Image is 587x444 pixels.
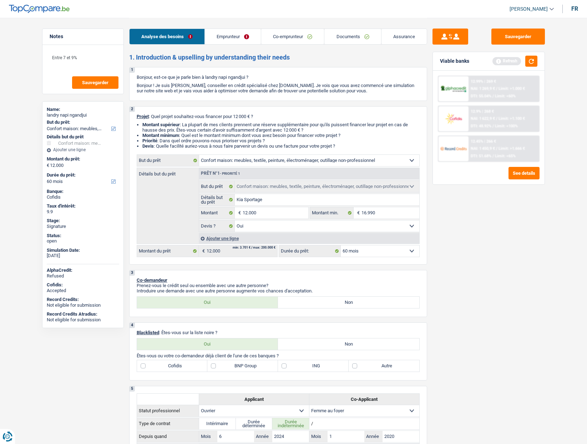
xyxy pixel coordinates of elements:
[47,297,119,302] div: Record Credits:
[492,57,521,65] div: Refresh
[47,224,119,229] div: Signature
[72,76,118,89] button: Sauvegarder
[471,124,491,128] span: DTI: 48.92%
[47,218,119,224] div: Stage:
[471,79,496,84] div: 12.99% | 269 €
[328,431,364,442] input: MM
[309,421,419,426] p: /
[272,431,309,442] input: AAAA
[130,386,135,392] div: 5
[137,114,149,119] span: Projet
[492,124,494,128] span: /
[130,67,135,73] div: 1
[364,431,383,442] label: Année
[142,122,180,127] strong: Montant supérieur
[220,172,240,175] span: - Priorité 1
[47,189,119,194] div: Banque:
[491,29,545,45] button: Sauvegarder
[236,418,273,429] label: Durée déterminée
[217,431,254,442] input: MM
[137,330,420,335] p: : Êtes-vous sur la liste noire ?
[130,323,135,328] div: 4
[137,114,420,119] p: : Quel projet souhaitez-vous financer pour 12 000 € ?
[471,94,491,98] span: DTI: 55.04%
[571,5,578,12] div: fr
[142,143,154,149] span: Devis
[199,418,236,429] label: Intérimaire
[496,146,497,151] span: /
[47,119,118,125] label: But du prêt:
[47,107,119,112] div: Name:
[47,147,119,152] div: Ajouter une ligne
[381,29,427,44] a: Assurance
[233,246,275,249] div: min: 3.701 € / max: 200.000 €
[142,138,157,143] strong: Priorité
[278,297,419,308] label: Non
[199,431,217,442] label: Mois
[199,393,309,405] th: Applicant
[129,53,427,61] h2: 1. Introduction & upselling by understanding their needs
[199,171,242,176] div: Prêt n°1
[440,58,469,64] div: Viable banks
[471,146,495,151] span: NAI: 1 450,9 €
[47,134,119,140] div: Détails but du prêt
[47,194,119,200] div: Cofidis
[235,207,243,219] span: €
[137,297,278,308] label: Oui
[47,203,119,209] div: Taux d'intérêt:
[47,317,119,323] div: Not eligible for submission
[142,122,420,133] li: : La plupart de mes clients prennent une réserve supplémentaire pour qu'ils puissent financer leu...
[137,418,199,429] th: Type de contrat
[199,181,235,192] label: But du prêt
[504,3,554,15] a: [PERSON_NAME]
[495,154,516,158] span: Limit: <65%
[383,431,419,442] input: AAAA
[137,405,199,417] th: Statut professionnel
[142,133,179,138] strong: Montant minimum
[495,94,516,98] span: Limit: <60%
[47,282,119,288] div: Cofidis:
[130,107,135,112] div: 2
[47,267,119,273] div: AlphaCredit:
[130,29,204,44] a: Analyse des besoins
[47,112,119,118] div: landry napi ngandjui
[199,233,419,244] div: Ajouter une ligne
[137,168,199,176] label: Détails but du prêt
[440,142,467,155] img: Record Credits
[137,288,420,294] p: Introduire une demande avec une autre personne augmente vos chances d'acceptation.
[309,431,328,442] label: Mois
[354,207,361,219] span: €
[137,83,420,93] p: Bonjour ! Je suis [PERSON_NAME], conseiller en crédit spécialisé chez [DOMAIN_NAME]. Je vois que ...
[47,302,119,308] div: Not eligible for submission
[47,172,118,178] label: Durée du prêt:
[508,167,540,179] button: See details
[47,288,119,294] div: Accepted
[137,277,167,283] span: Co-demandeur
[47,247,119,253] div: Simulation Date:
[492,94,494,98] span: /
[137,75,420,80] p: Bonjour, est-ce que je parle bien à landry napi ngandjui ?
[47,163,49,168] span: €
[207,360,278,372] label: BNP Group
[324,29,381,44] a: Documents
[471,139,496,144] div: 12.45% | 266 €
[47,238,119,244] div: open
[349,360,419,372] label: Autre
[82,80,108,85] span: Sauvegarder
[499,86,525,91] span: Limit: >1.000 €
[137,330,159,335] span: Blacklisted
[137,338,278,350] label: Oui
[510,6,548,12] span: [PERSON_NAME]
[142,133,420,138] li: : Quel est le montant minimum dont vous avez besoin pour financer votre projet ?
[254,431,272,442] label: Année
[47,209,119,215] div: 9.9
[137,353,420,358] p: Êtes-vous ou votre co-demandeur déjà client de l'une de ces banques ?
[47,273,119,279] div: Refused
[279,245,341,257] label: Durée du prêt:
[440,112,467,125] img: Cofidis
[309,393,419,405] th: Co-Applicant
[471,154,491,158] span: DTI: 51.68%
[47,253,119,259] div: [DATE]
[310,207,354,219] label: Montant min.
[9,5,70,13] img: TopCompare Logo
